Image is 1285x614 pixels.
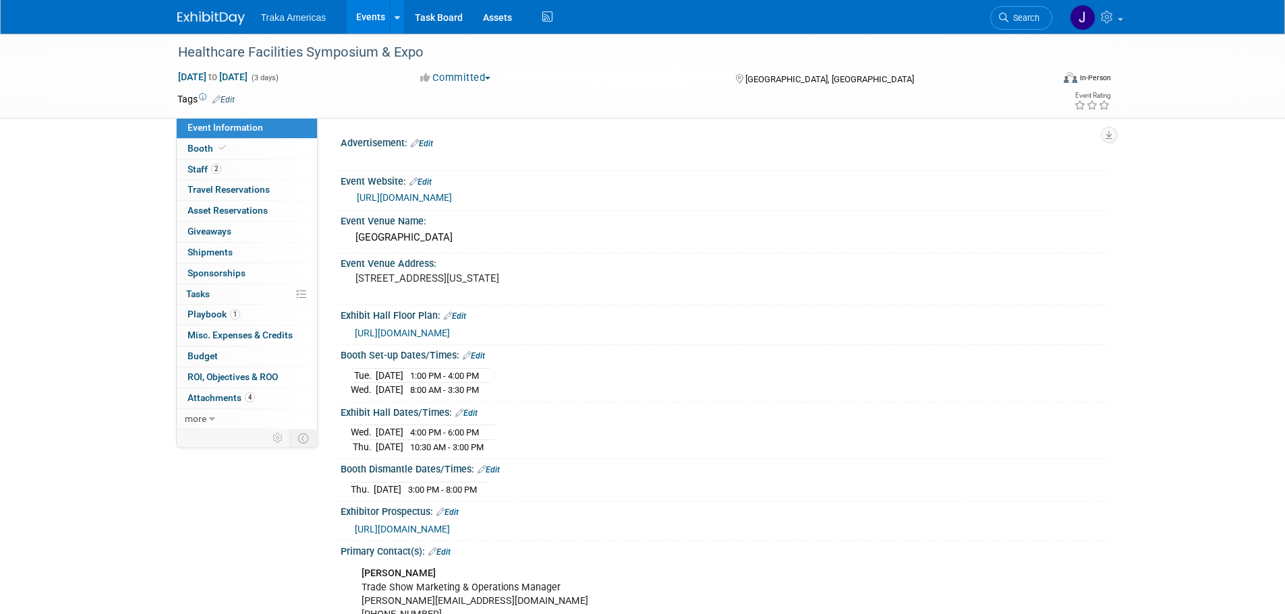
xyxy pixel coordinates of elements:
[177,160,317,180] a: Staff2
[188,122,263,133] span: Event Information
[1074,92,1110,99] div: Event Rating
[410,427,479,437] span: 4:00 PM - 6:00 PM
[1008,13,1039,23] span: Search
[206,71,219,82] span: to
[341,402,1108,420] div: Exhibit Hall Dates/Times:
[341,305,1108,323] div: Exhibit Hall Floor Plan:
[188,309,240,319] span: Playbook
[250,73,279,82] span: (3 days)
[408,485,477,495] span: 3:00 PM - 8:00 PM
[188,205,268,216] span: Asset Reservations
[410,442,484,452] span: 10:30 AM - 3:00 PM
[351,439,376,454] td: Thu.
[341,133,1108,150] div: Advertisement:
[185,413,206,424] span: more
[478,465,500,474] a: Edit
[1079,73,1111,83] div: In-Person
[357,192,452,203] a: [URL][DOMAIN_NAME]
[188,350,218,361] span: Budget
[411,139,433,148] a: Edit
[177,388,317,408] a: Attachments4
[410,385,479,395] span: 8:00 AM - 3:30 PM
[351,425,376,440] td: Wed.
[341,253,1108,270] div: Event Venue Address:
[188,164,221,175] span: Staff
[177,201,317,221] a: Asset Reservations
[463,351,485,361] a: Edit
[351,482,374,496] td: Thu.
[376,368,403,383] td: [DATE]
[177,409,317,429] a: more
[177,180,317,200] a: Travel Reservations
[188,392,255,403] span: Attachments
[188,268,246,278] span: Sponsorships
[177,118,317,138] a: Event Information
[341,171,1108,189] div: Event Website:
[444,311,466,321] a: Edit
[261,12,326,23] span: Traka Americas
[351,227,1098,248] div: [GEOGRAPHIC_DATA]
[341,345,1108,363] div: Booth Set-up Dates/Times:
[212,95,235,104] a: Edit
[355,328,450,338] a: [URL][DOMAIN_NAME]
[374,482,401,496] td: [DATE]
[177,326,317,346] a: Misc. Expenses & Credits
[177,243,317,263] a: Shipments
[428,547,451,557] a: Edit
[219,144,226,152] i: Booth reservation complete
[376,439,403,454] td: [DATE]
[436,508,459,517] a: Edit
[341,541,1108,559] div: Primary Contact(s):
[188,184,270,195] span: Travel Reservations
[266,429,290,447] td: Personalize Event Tab Strip
[455,408,478,418] a: Edit
[355,524,450,534] a: [URL][DOMAIN_NAME]
[177,284,317,305] a: Tasks
[990,6,1052,30] a: Search
[341,459,1108,477] div: Booth Dismantle Dates/Times:
[177,264,317,284] a: Sponsorships
[188,330,293,340] span: Misc. Expenses & Credits
[1070,5,1095,30] img: Jamie Saenz
[416,71,496,85] button: Committed
[188,247,233,257] span: Shipments
[1064,72,1077,83] img: Format-Inperson.png
[177,305,317,325] a: Playbook1
[173,40,1032,65] div: Healthcare Facilities Symposium & Expo
[186,288,210,299] span: Tasks
[188,226,231,237] span: Giveaways
[188,143,229,154] span: Booth
[177,139,317,159] a: Booth
[355,272,646,284] pre: [STREET_ADDRESS][US_STATE]
[341,501,1108,519] div: Exhibitor Prospectus:
[211,164,221,174] span: 2
[177,346,317,367] a: Budget
[341,211,1108,228] div: Event Venue Name:
[177,367,317,388] a: ROI, Objectives & ROO
[409,177,432,187] a: Edit
[230,309,240,319] span: 1
[177,11,245,25] img: ExhibitDay
[177,222,317,242] a: Giveaways
[177,92,235,106] td: Tags
[351,368,376,383] td: Tue.
[351,383,376,397] td: Wed.
[376,425,403,440] td: [DATE]
[245,392,255,402] span: 4
[289,429,317,447] td: Toggle Event Tabs
[362,567,436,579] b: [PERSON_NAME]
[410,371,479,381] span: 1:00 PM - 4:00 PM
[188,371,278,382] span: ROI, Objectives & ROO
[376,383,403,397] td: [DATE]
[745,74,914,84] span: [GEOGRAPHIC_DATA], [GEOGRAPHIC_DATA]
[973,70,1112,90] div: Event Format
[177,71,248,83] span: [DATE] [DATE]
